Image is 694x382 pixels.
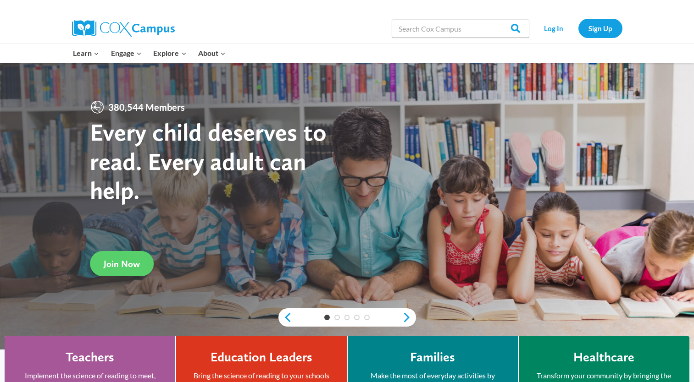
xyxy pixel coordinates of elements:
a: Sign Up [578,19,622,38]
span: Learn [73,47,99,59]
h4: Healthcare [573,349,634,365]
input: Search Cox Campus [392,19,529,38]
a: 1 [324,315,330,320]
a: 2 [334,315,340,320]
span: Explore [153,47,186,59]
a: 5 [364,315,370,320]
div: content slider buttons [278,308,416,327]
a: Log In [534,19,574,38]
span: Engage [111,47,142,59]
strong: Every child deserves to read. Every adult can help. [90,117,327,205]
nav: Secondary Navigation [534,19,622,38]
h4: Families [410,349,455,365]
span: 380,544 Members [105,100,189,115]
a: Join Now [90,251,154,276]
a: previous [278,312,292,323]
img: Cox Campus [72,20,175,37]
a: 4 [354,315,360,320]
a: 3 [344,315,350,320]
span: Join Now [104,258,140,269]
nav: Primary Navigation [67,44,232,63]
span: About [198,47,226,59]
h4: Education Leaders [211,349,312,365]
h4: Teachers [66,349,114,365]
a: next [402,312,416,323]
